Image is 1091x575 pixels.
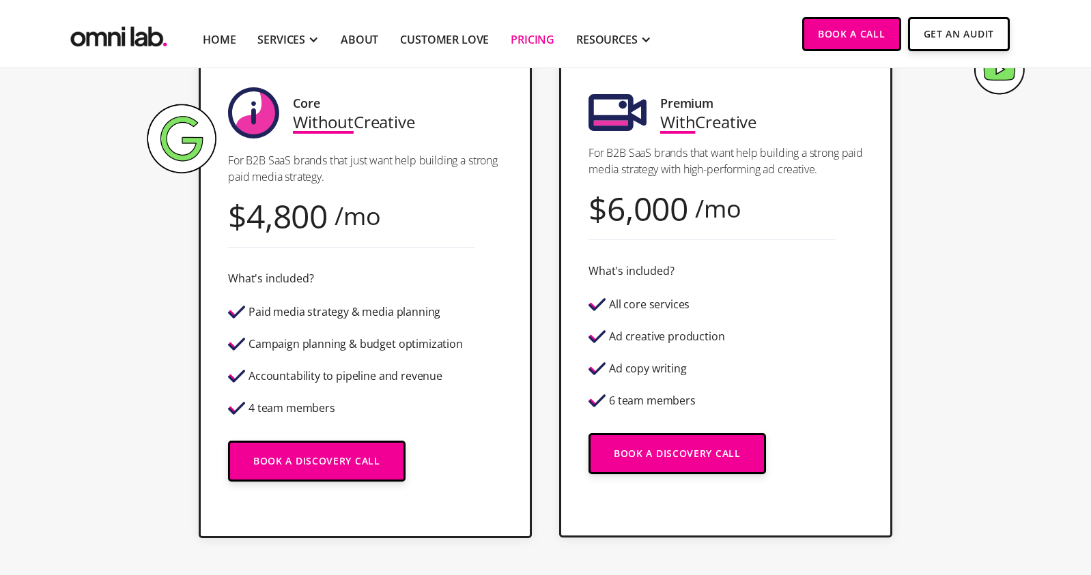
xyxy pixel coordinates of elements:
[68,17,170,50] a: home
[589,262,674,280] div: What's included?
[660,94,713,113] div: Premium
[257,31,305,48] div: SERVICES
[400,31,489,48] a: Customer Love
[293,113,415,131] div: Creative
[249,370,442,382] div: Accountability to pipeline and revenue
[609,363,687,374] div: Ad copy writing
[293,94,320,113] div: Core
[660,113,756,131] div: Creative
[228,269,313,288] div: What's included?
[341,31,378,48] a: About
[589,145,863,177] p: For B2B SaaS brands that want help building a strong paid media strategy with high-performing ad ...
[228,441,406,482] a: Book a Discovery Call
[68,17,170,50] img: Omni Lab: B2B SaaS Demand Generation Agency
[249,402,335,414] div: 4 team members
[511,31,554,48] a: Pricing
[802,17,901,51] a: Book a Call
[609,395,696,407] div: 6 team members
[203,31,236,48] a: Home
[335,207,381,225] div: /mo
[249,338,463,350] div: Campaign planning & budget optimization
[246,207,328,225] div: 4,800
[607,199,688,218] div: 6,000
[609,299,690,310] div: All core services
[293,110,354,133] span: Without
[228,152,502,185] p: For B2B SaaS brands that just want help building a strong paid media strategy.
[845,417,1091,575] iframe: Chat Widget
[908,17,1010,51] a: Get An Audit
[228,207,246,225] div: $
[695,199,741,218] div: /mo
[609,331,724,342] div: Ad creative production
[249,306,440,318] div: Paid media strategy & media planning
[576,31,638,48] div: RESOURCES
[589,433,766,474] a: Book a Discovery Call
[660,110,695,133] span: With
[589,199,607,218] div: $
